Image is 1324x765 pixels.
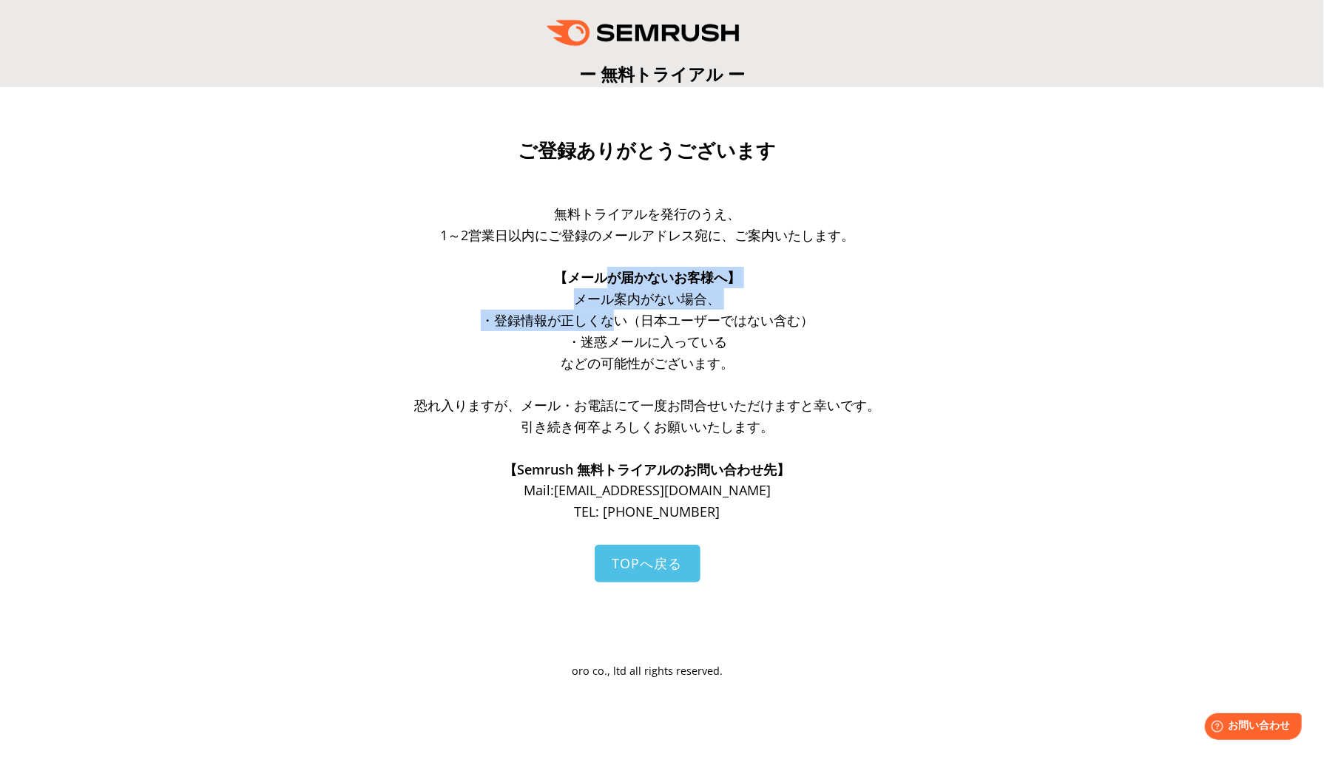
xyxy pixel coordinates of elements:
span: oro co., ltd all rights reserved. [572,664,723,678]
span: TEL: [PHONE_NUMBER] [575,503,720,520]
iframe: Help widget launcher [1192,707,1308,749]
span: 引き続き何卒よろしくお願いいたします。 [521,418,774,435]
span: などの可能性がございます。 [561,354,734,372]
span: Mail: [EMAIL_ADDRESS][DOMAIN_NAME] [524,481,771,499]
span: 【Semrush 無料トライアルのお問い合わせ先】 [504,460,791,478]
span: TOPへ戻る [612,554,683,572]
span: ご登録ありがとうございます [519,140,777,162]
a: TOPへ戻る [595,545,700,582]
span: 無料トライアルを発行のうえ、 [554,205,740,222]
span: 恐れ入りますが、メール・お電話にて一度お問合せいただけますと幸いです。 [414,396,880,414]
span: 1～2営業日以内にご登録のメールアドレス宛に、ご案内いたします。 [440,226,854,244]
span: ・登録情報が正しくない（日本ユーザーではない含む） [481,311,814,329]
span: ー 無料トライアル ー [579,62,745,86]
span: 【メールが届かないお客様へ】 [554,268,740,286]
span: メール案内がない場合、 [574,290,720,307]
span: ・迷惑メールに入っている [567,333,727,350]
